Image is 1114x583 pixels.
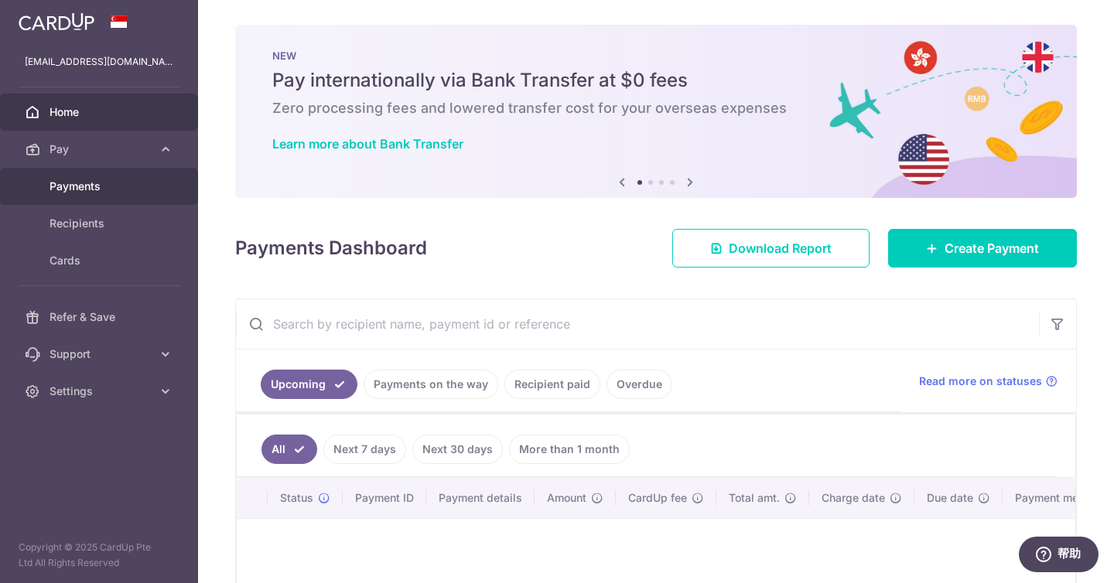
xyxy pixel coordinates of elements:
[50,179,152,194] span: Payments
[888,229,1077,268] a: Create Payment
[235,234,427,262] h4: Payments Dashboard
[628,490,687,506] span: CardUp fee
[919,373,1042,389] span: Read more on statuses
[364,370,498,399] a: Payments on the way
[547,490,586,506] span: Amount
[50,384,152,399] span: Settings
[50,309,152,325] span: Refer & Save
[323,435,406,464] a: Next 7 days
[729,239,832,257] span: Download Report
[1018,537,1099,575] iframe: 打开一个小组件，您可以在其中找到更多信息
[945,239,1039,257] span: Create Payment
[343,478,426,518] th: Payment ID
[272,136,463,152] a: Learn more about Bank Transfer
[272,68,1040,93] h5: Pay internationally via Bank Transfer at $0 fees
[919,373,1058,389] a: Read more on statuses
[280,490,313,506] span: Status
[50,253,152,268] span: Cards
[50,346,152,362] span: Support
[50,216,152,231] span: Recipients
[50,141,152,157] span: Pay
[235,25,1077,198] img: Bank transfer banner
[509,435,630,464] a: More than 1 month
[50,104,152,120] span: Home
[504,370,600,399] a: Recipient paid
[822,490,885,506] span: Charge date
[426,478,535,518] th: Payment details
[729,490,780,506] span: Total amt.
[672,229,870,268] a: Download Report
[927,490,973,506] span: Due date
[412,435,503,464] a: Next 30 days
[607,370,672,399] a: Overdue
[272,99,1040,118] h6: Zero processing fees and lowered transfer cost for your overseas expenses
[261,370,357,399] a: Upcoming
[236,299,1039,349] input: Search by recipient name, payment id or reference
[261,435,317,464] a: All
[25,54,173,70] p: [EMAIL_ADDRESS][DOMAIN_NAME]
[19,12,94,31] img: CardUp
[272,49,1040,62] p: NEW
